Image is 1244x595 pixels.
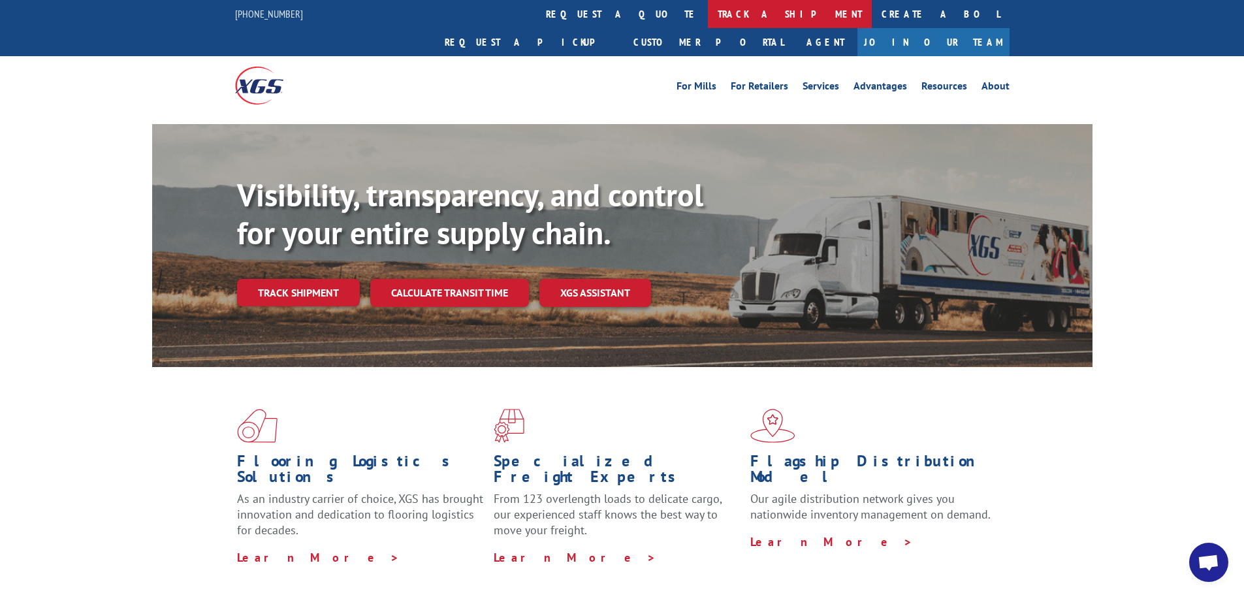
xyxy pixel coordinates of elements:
img: xgs-icon-flagship-distribution-model-red [750,409,795,443]
h1: Flagship Distribution Model [750,453,997,491]
a: Advantages [853,81,907,95]
a: Request a pickup [435,28,624,56]
a: Open chat [1189,543,1228,582]
a: [PHONE_NUMBER] [235,7,303,20]
a: Calculate transit time [370,279,529,307]
a: Join Our Team [857,28,1010,56]
a: Learn More > [494,550,656,565]
a: Agent [793,28,857,56]
a: Learn More > [750,534,913,549]
a: XGS ASSISTANT [539,279,651,307]
span: As an industry carrier of choice, XGS has brought innovation and dedication to flooring logistics... [237,491,483,538]
a: Track shipment [237,279,360,306]
a: About [981,81,1010,95]
p: From 123 overlength loads to delicate cargo, our experienced staff knows the best way to move you... [494,491,741,549]
b: Visibility, transparency, and control for your entire supply chain. [237,174,703,253]
a: For Mills [677,81,716,95]
a: For Retailers [731,81,788,95]
h1: Flooring Logistics Solutions [237,453,484,491]
img: xgs-icon-focused-on-flooring-red [494,409,524,443]
img: xgs-icon-total-supply-chain-intelligence-red [237,409,278,443]
a: Customer Portal [624,28,793,56]
h1: Specialized Freight Experts [494,453,741,491]
a: Services [803,81,839,95]
a: Resources [921,81,967,95]
a: Learn More > [237,550,400,565]
span: Our agile distribution network gives you nationwide inventory management on demand. [750,491,991,522]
